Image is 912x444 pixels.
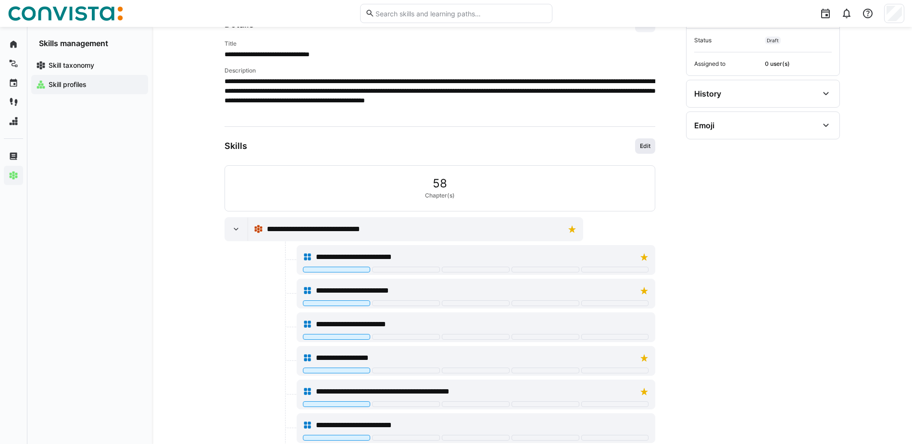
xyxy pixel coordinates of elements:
[694,60,761,68] span: Assigned to
[225,67,655,74] h4: Description
[225,141,247,151] h3: Skills
[639,142,651,150] span: Edit
[375,9,547,18] input: Search skills and learning paths…
[694,37,761,44] span: Status
[694,121,714,130] div: Emoji
[694,89,721,99] div: History
[433,177,447,190] span: 58
[425,192,455,199] span: Chapter(s)
[765,60,832,68] span: 0 user(s)
[767,37,779,43] span: Draft
[225,40,655,48] h4: Title
[635,138,655,154] button: Edit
